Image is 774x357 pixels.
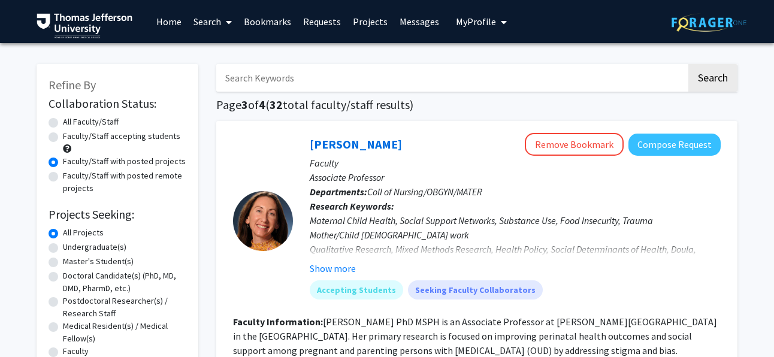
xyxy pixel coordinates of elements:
[408,280,543,299] mat-chip: Seeking Faculty Collaborators
[347,1,394,43] a: Projects
[63,226,104,239] label: All Projects
[63,270,186,295] label: Doctoral Candidate(s) (PhD, MD, DMD, PharmD, etc.)
[63,170,186,195] label: Faculty/Staff with posted remote projects
[456,16,496,28] span: My Profile
[628,134,721,156] button: Compose Request to Meghan Gannon
[394,1,445,43] a: Messages
[310,156,721,170] p: Faculty
[63,116,119,128] label: All Faculty/Staff
[63,320,186,345] label: Medical Resident(s) / Medical Fellow(s)
[270,97,283,112] span: 32
[688,64,737,92] button: Search
[310,280,403,299] mat-chip: Accepting Students
[259,97,265,112] span: 4
[238,1,297,43] a: Bookmarks
[37,13,132,38] img: Thomas Jefferson University Logo
[63,295,186,320] label: Postdoctoral Researcher(s) / Research Staff
[63,155,186,168] label: Faculty/Staff with posted projects
[216,64,687,92] input: Search Keywords
[150,1,188,43] a: Home
[525,133,624,156] button: Remove Bookmark
[310,137,402,152] a: [PERSON_NAME]
[310,261,356,276] button: Show more
[49,207,186,222] h2: Projects Seeking:
[63,130,180,143] label: Faculty/Staff accepting students
[310,200,394,212] b: Research Keywords:
[9,303,51,348] iframe: Chat
[672,13,746,32] img: ForagerOne Logo
[188,1,238,43] a: Search
[49,77,96,92] span: Refine By
[216,98,737,112] h1: Page of ( total faculty/staff results)
[63,241,126,253] label: Undergraduate(s)
[297,1,347,43] a: Requests
[233,316,323,328] b: Faculty Information:
[49,96,186,111] h2: Collaboration Status:
[310,186,367,198] b: Departments:
[310,213,721,271] div: Maternal Child Health, Social Support Networks, Substance Use, Food Insecurity, Trauma Mother/Chi...
[241,97,248,112] span: 3
[63,255,134,268] label: Master's Student(s)
[367,186,482,198] span: Coll of Nursing/OBGYN/MATER
[310,170,721,184] p: Associate Professor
